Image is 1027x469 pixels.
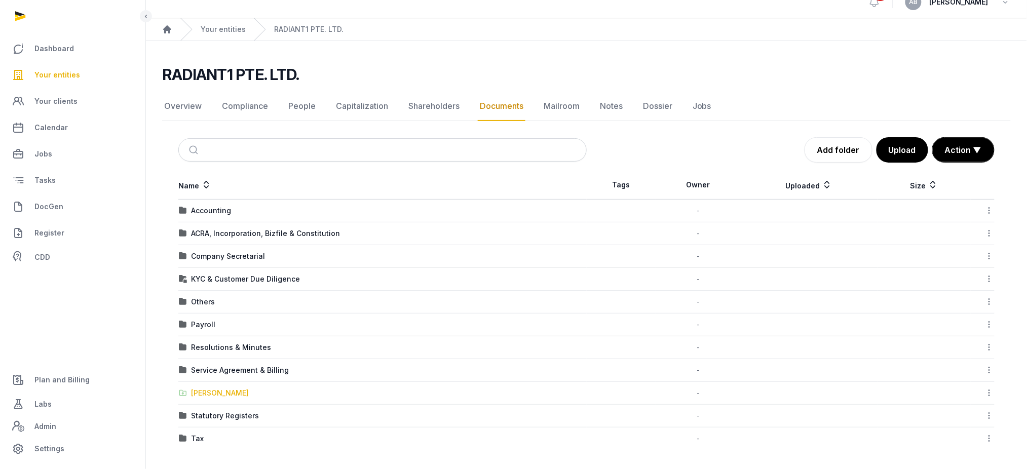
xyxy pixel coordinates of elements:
a: Shareholders [406,92,462,121]
th: Name [178,171,587,200]
button: Action ▼ [933,138,994,162]
a: DocGen [8,194,137,219]
span: Plan and Billing [34,374,90,386]
td: - [656,245,740,268]
span: CDD [34,251,50,263]
a: Documents [478,92,525,121]
a: Your entities [8,63,137,87]
img: folder.svg [179,252,187,260]
div: Others [191,297,215,307]
a: Plan and Billing [8,368,137,392]
span: Admin [34,420,56,433]
th: Owner [656,171,740,200]
div: KYC & Customer Due Diligence [191,274,300,284]
span: Calendar [34,122,68,134]
a: Calendar [8,115,137,140]
span: Dashboard [34,43,74,55]
a: Jobs [8,142,137,166]
span: Register [34,227,64,239]
a: People [286,92,318,121]
a: Compliance [220,92,270,121]
a: Capitalization [334,92,390,121]
nav: Breadcrumb [146,18,1027,41]
a: Add folder [805,137,872,163]
td: - [656,405,740,427]
a: Jobs [691,92,713,121]
button: Submit [183,139,207,161]
span: Your clients [34,95,78,107]
div: Accounting [191,206,231,216]
td: - [656,336,740,359]
img: folder.svg [179,343,187,351]
a: Notes [598,92,625,121]
a: Dossier [641,92,674,121]
td: - [656,314,740,336]
span: Your entities [34,69,80,81]
img: folder.svg [179,229,187,238]
span: DocGen [34,201,63,213]
span: Labs [34,398,52,410]
div: Statutory Registers [191,411,259,421]
button: Upload [877,137,928,163]
td: - [656,427,740,450]
span: Jobs [34,148,52,160]
a: Your clients [8,89,137,113]
div: Tax [191,434,204,444]
div: Resolutions & Minutes [191,342,271,353]
a: Labs [8,392,137,416]
a: Admin [8,416,137,437]
a: Your entities [201,24,246,34]
a: Register [8,221,137,245]
td: - [656,268,740,291]
img: folder-upload.svg [179,389,187,397]
div: ACRA, Incorporation, Bizfile & Constitution [191,228,340,239]
img: folder.svg [179,207,187,215]
th: Uploaded [740,171,878,200]
a: Tasks [8,168,137,192]
img: folder.svg [179,435,187,443]
span: Tasks [34,174,56,186]
a: CDD [8,247,137,267]
a: Mailroom [542,92,582,121]
img: folder.svg [179,321,187,329]
div: Payroll [191,320,215,330]
img: folder.svg [179,366,187,374]
nav: Tabs [162,92,1011,121]
span: Settings [34,443,64,455]
a: Overview [162,92,204,121]
h2: RADIANT1 PTE. LTD. [162,65,299,84]
td: - [656,291,740,314]
td: - [656,359,740,382]
div: Company Secretarial [191,251,265,261]
th: Size [878,171,971,200]
a: Settings [8,437,137,461]
img: folder-locked-icon.svg [179,275,187,283]
td: - [656,222,740,245]
div: [PERSON_NAME] [191,388,249,398]
img: folder.svg [179,298,187,306]
th: Tags [587,171,657,200]
a: Dashboard [8,36,137,61]
img: folder.svg [179,412,187,420]
td: - [656,200,740,222]
td: - [656,382,740,405]
div: Service Agreement & Billing [191,365,289,375]
a: RADIANT1 PTE. LTD. [274,24,344,34]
